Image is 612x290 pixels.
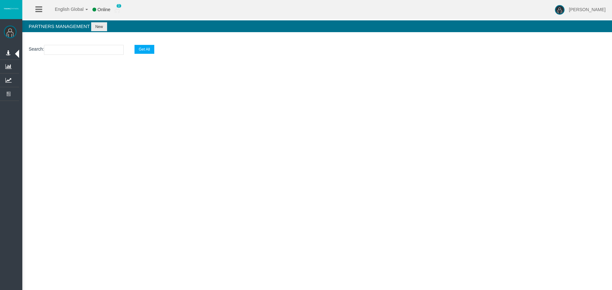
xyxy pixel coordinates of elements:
img: user_small.png [115,7,120,13]
p: : [29,45,606,55]
label: Search [29,46,43,53]
span: English Global [47,7,84,12]
img: user-image [555,5,565,15]
img: logo.svg [3,7,19,10]
span: [PERSON_NAME] [569,7,606,12]
span: Online [98,7,110,12]
span: Partners Management [29,24,90,29]
span: 0 [116,4,121,8]
button: Get All [135,45,154,54]
button: New [91,22,107,31]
